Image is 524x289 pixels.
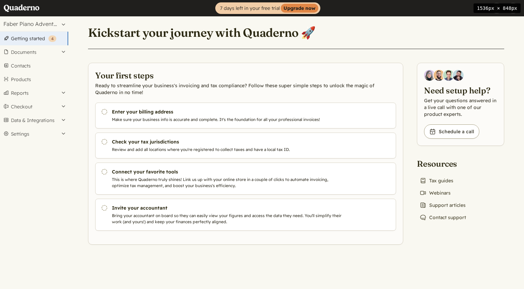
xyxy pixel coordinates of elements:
p: Get your questions answered in a live call with one of our product experts. [424,97,497,118]
p: Make sure your business info is accurate and complete. It's the foundation for all your professio... [112,117,345,123]
a: Enter your billing address Make sure your business info is accurate and complete. It's the founda... [95,103,396,128]
p: This is where Quaderno truly shines! Link us up with your online store in a couple of clicks to a... [112,177,345,189]
p: Review and add all locations where you're registered to collect taxes and have a local tax ID. [112,147,345,153]
h2: Resources [417,158,469,169]
h3: Check your tax jurisdictions [112,138,345,145]
h1: Kickstart your journey with Quaderno 🚀 [88,25,316,40]
a: 7 days left in your free trialUpgrade now [215,2,320,14]
img: Ivo Oltmans, Business Developer at Quaderno [443,70,454,81]
a: Tax guides [417,176,456,185]
h3: Connect your favorite tools [112,168,345,175]
a: Invite your accountant Bring your accountant on board so they can easily view your figures and ac... [95,199,396,231]
p: Bring your accountant on board so they can easily view your figures and access the data they need... [112,213,345,225]
h2: Need setup help? [424,85,497,96]
span: 4 [51,36,54,41]
img: Jairo Fumero, Account Executive at Quaderno [434,70,445,81]
img: Diana Carrasco, Account Executive at Quaderno [424,70,435,81]
a: Schedule a call [424,124,479,139]
strong: Upgrade now [281,4,318,13]
h2: Your first steps [95,70,396,81]
h3: Invite your accountant [112,204,345,211]
p: Ready to streamline your business's invoicing and tax compliance? Follow these super simple steps... [95,82,396,96]
a: Support articles [417,200,468,210]
a: Webinars [417,188,453,198]
a: Connect your favorite tools This is where Quaderno truly shines! Link us up with your online stor... [95,163,396,195]
a: Contact support [417,213,469,222]
img: Javier Rubio, DevRel at Quaderno [453,70,464,81]
a: Check your tax jurisdictions Review and add all locations where you're registered to collect taxe... [95,133,396,158]
h3: Enter your billing address [112,108,345,115]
